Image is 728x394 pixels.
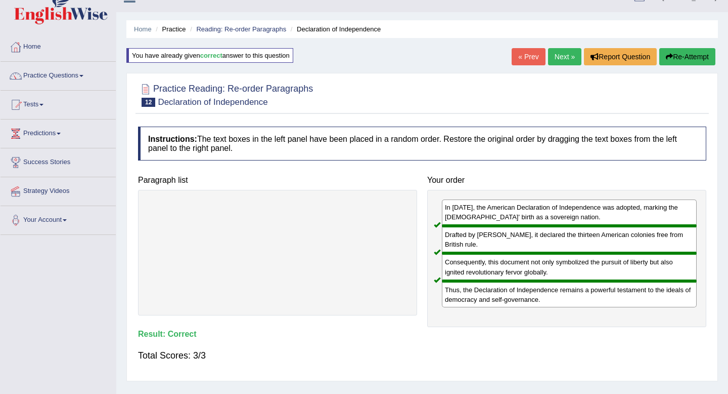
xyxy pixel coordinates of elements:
[427,176,706,185] h4: Your order
[138,82,313,107] h2: Practice Reading: Re-order Paragraphs
[142,98,155,107] span: 12
[1,62,116,87] a: Practice Questions
[138,176,417,185] h4: Paragraph list
[158,97,267,107] small: Declaration of Independence
[442,281,697,307] div: Thus, the Declaration of Independence remains a powerful testament to the ideals of democracy and...
[138,127,706,161] h4: The text boxes in the left panel have been placed in a random order. Restore the original order b...
[138,343,706,368] div: Total Scores: 3/3
[134,25,152,33] a: Home
[1,91,116,116] a: Tests
[126,48,293,63] div: You have already given answer to this question
[584,48,657,65] button: Report Question
[1,33,116,58] a: Home
[1,206,116,231] a: Your Account
[138,330,706,339] h4: Result:
[442,253,697,281] div: Consequently, this document not only symbolized the pursuit of liberty but also ignited revolutio...
[148,135,197,143] b: Instructions:
[1,120,116,145] a: Predictions
[548,48,581,65] a: Next »
[288,24,381,34] li: Declaration of Independence
[659,48,715,65] button: Re-Attempt
[1,177,116,203] a: Strategy Videos
[196,25,286,33] a: Reading: Re-order Paragraphs
[153,24,186,34] li: Practice
[442,226,697,253] div: Drafted by [PERSON_NAME], it declared the thirteen American colonies free from British rule.
[200,52,222,59] b: correct
[442,200,697,226] div: In [DATE], the American Declaration of Independence was adopted, marking the [DEMOGRAPHIC_DATA]' ...
[512,48,545,65] a: « Prev
[1,148,116,174] a: Success Stories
